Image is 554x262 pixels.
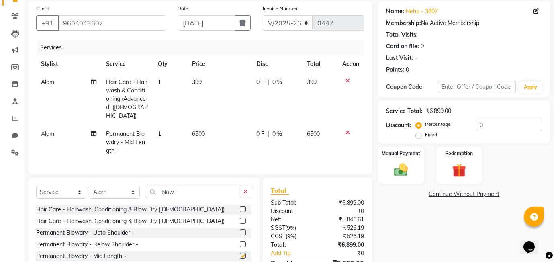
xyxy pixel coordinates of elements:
[337,55,364,73] th: Action
[406,7,438,16] a: Neha - 3607
[287,225,294,231] span: 9%
[268,78,269,86] span: |
[307,130,320,137] span: 6500
[256,78,264,86] span: 0 F
[146,186,240,198] input: Search or Scan
[386,54,413,62] div: Last Visit:
[187,55,251,73] th: Price
[271,233,286,240] span: CGST
[386,107,423,115] div: Service Total:
[425,121,451,128] label: Percentage
[265,249,326,258] a: Add Tip
[386,31,418,39] div: Total Visits:
[426,107,451,115] div: ₹6,899.00
[519,81,542,93] button: Apply
[271,224,285,231] span: SGST
[386,121,411,129] div: Discount:
[326,249,370,258] div: ₹0
[36,55,101,73] th: Stylist
[106,78,148,119] span: Hair Care - Hairwash & Conditioning (Advanced) ([DEMOGRAPHIC_DATA])
[36,229,134,237] div: Permanent Blowdry - Upto Shoulder -
[272,130,282,138] span: 0 %
[36,252,126,260] div: Permanent Blowdry - Mid Length -
[406,65,409,74] div: 0
[380,190,548,199] a: Continue Without Payment
[101,55,153,73] th: Service
[36,240,138,249] div: Permanent Blowdry - Below Shoulder -
[307,78,317,86] span: 399
[268,130,269,138] span: |
[317,241,370,249] div: ₹6,899.00
[386,7,404,16] div: Name:
[317,232,370,241] div: ₹526.19
[317,224,370,232] div: ₹526.19
[192,78,202,86] span: 399
[386,42,419,51] div: Card on file:
[158,78,161,86] span: 1
[106,130,145,154] span: Permanent Blowdry - Mid Length -
[386,65,404,74] div: Points:
[58,15,166,31] input: Search by Name/Mobile/Email/Code
[520,230,546,254] iframe: chat widget
[445,150,473,157] label: Redemption
[41,78,54,86] span: Alam
[251,55,302,73] th: Disc
[265,215,317,224] div: Net:
[317,207,370,215] div: ₹0
[265,199,317,207] div: Sub Total:
[415,54,417,62] div: -
[37,40,370,55] div: Services
[263,5,298,12] label: Invoice Number
[317,215,370,224] div: ₹5,846.61
[265,207,317,215] div: Discount:
[390,162,412,178] img: _cash.svg
[317,199,370,207] div: ₹6,899.00
[265,241,317,249] div: Total:
[36,15,59,31] button: +91
[36,5,49,12] label: Client
[425,131,437,138] label: Fixed
[36,205,225,214] div: Hair Care - Hairwash, Conditioning & Blow Dry ([DEMOGRAPHIC_DATA])
[41,130,54,137] span: Alam
[448,162,470,179] img: _gift.svg
[265,224,317,232] div: ( )
[382,150,420,157] label: Manual Payment
[192,130,205,137] span: 6500
[153,55,187,73] th: Qty
[256,130,264,138] span: 0 F
[386,83,438,91] div: Coupon Code
[421,42,424,51] div: 0
[265,232,317,241] div: ( )
[302,55,337,73] th: Total
[386,19,542,27] div: No Active Membership
[36,217,225,225] div: Hair Care - Hairwash, Conditioning & Blow Dry ([DEMOGRAPHIC_DATA])
[438,81,516,93] input: Enter Offer / Coupon Code
[272,78,282,86] span: 0 %
[287,233,295,239] span: 9%
[386,19,421,27] div: Membership:
[271,186,289,195] span: Total
[178,5,189,12] label: Date
[158,130,161,137] span: 1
